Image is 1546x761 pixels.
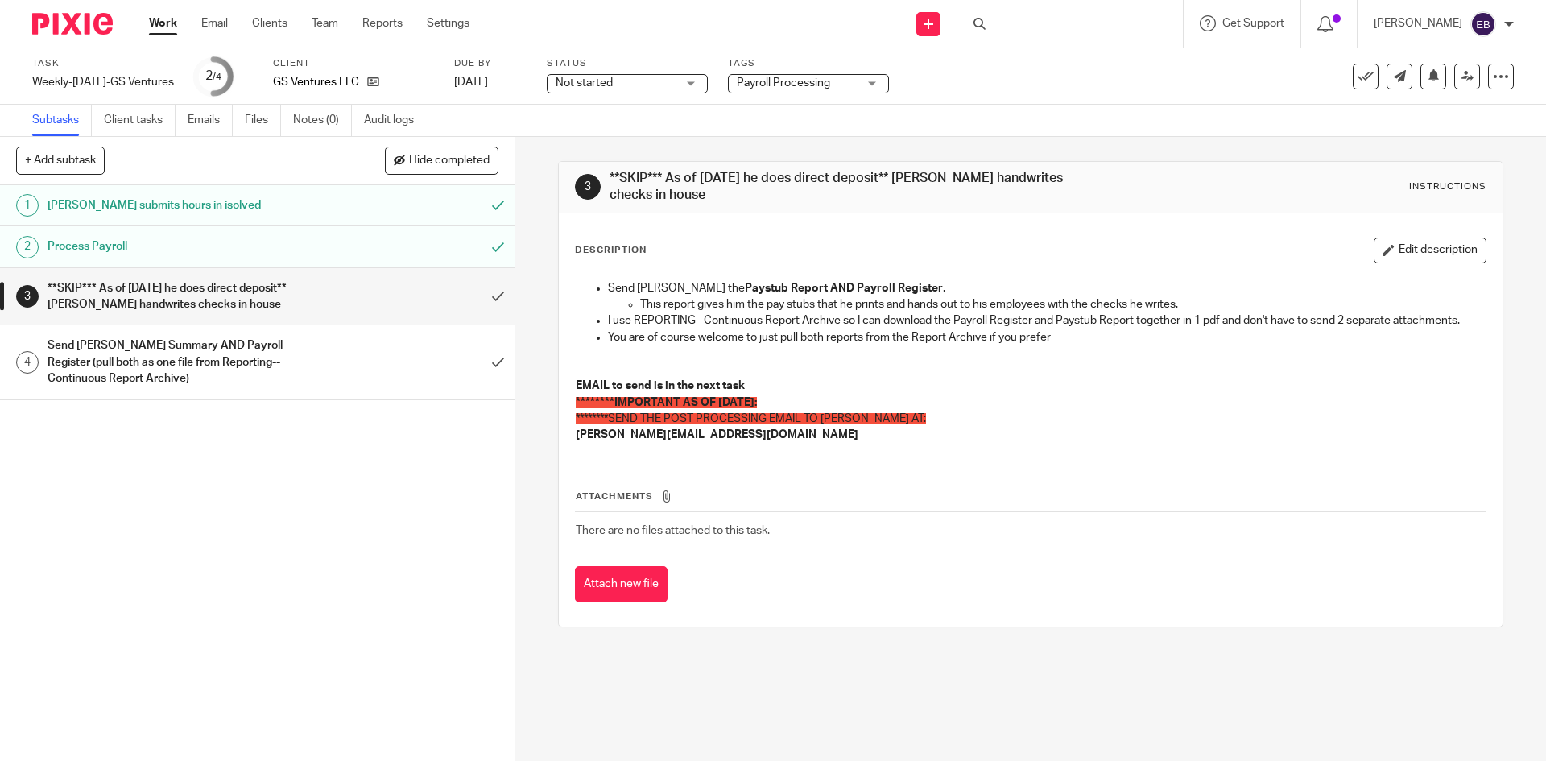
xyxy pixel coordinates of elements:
h1: **SKIP*** As of [DATE] he does direct deposit** [PERSON_NAME] handwrites checks in house [610,170,1065,205]
button: + Add subtask [16,147,105,174]
a: Settings [427,15,469,31]
a: Work [149,15,177,31]
span: There are no files attached to this task. [576,525,770,536]
p: I use REPORTING--Continuous Report Archive so I can download the Payroll Register and Paystub Rep... [608,312,1485,329]
h1: [PERSON_NAME] submits hours in isolved [48,193,326,217]
strong: [PERSON_NAME][EMAIL_ADDRESS][DOMAIN_NAME] [576,429,858,440]
small: /4 [213,72,221,81]
span: ********SEND THE POST PROCESSING EMAIL TO [PERSON_NAME] AT: [576,413,926,424]
label: Client [273,57,434,70]
a: Client tasks [104,105,176,136]
span: Payroll Processing [737,77,830,89]
div: 1 [16,194,39,217]
a: Emails [188,105,233,136]
label: Tags [728,57,889,70]
a: Notes (0) [293,105,352,136]
label: Task [32,57,174,70]
div: Weekly-Friday-GS Ventures [32,74,174,90]
span: [DATE] [454,77,488,88]
a: Subtasks [32,105,92,136]
div: 3 [575,174,601,200]
strong: Paystub Report AND Payroll Register [745,283,943,294]
a: Audit logs [364,105,426,136]
div: Weekly-[DATE]-GS Ventures [32,74,174,90]
a: Files [245,105,281,136]
a: Clients [252,15,287,31]
h1: Process Payroll [48,234,326,258]
a: Team [312,15,338,31]
p: This report gives him the pay stubs that he prints and hands out to his employees with the checks... [640,296,1485,312]
h1: Send [PERSON_NAME] Summary AND Payroll Register (pull both as one file from Reporting--Continuous... [48,333,326,391]
p: Send [PERSON_NAME] the . [608,280,1485,296]
h1: **SKIP*** As of [DATE] he does direct deposit** [PERSON_NAME] handwrites checks in house [48,276,326,317]
span: Not started [556,77,613,89]
div: 2 [205,67,221,85]
div: 4 [16,351,39,374]
strong: EMAIL to send is in the next task [576,380,745,391]
a: Reports [362,15,403,31]
button: Hide completed [385,147,498,174]
p: [PERSON_NAME] [1374,15,1462,31]
button: Attach new file [575,566,668,602]
div: 2 [16,236,39,258]
p: Description [575,244,647,257]
img: Pixie [32,13,113,35]
div: 3 [16,285,39,308]
span: Attachments [576,492,653,501]
img: svg%3E [1470,11,1496,37]
label: Due by [454,57,527,70]
div: Instructions [1409,180,1486,193]
p: You are of course welcome to just pull both reports from the Report Archive if you prefer [608,329,1485,345]
a: Email [201,15,228,31]
button: Edit description [1374,238,1486,263]
span: Hide completed [409,155,490,168]
label: Status [547,57,708,70]
p: GS Ventures LLC [273,74,359,90]
span: Get Support [1222,18,1284,29]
